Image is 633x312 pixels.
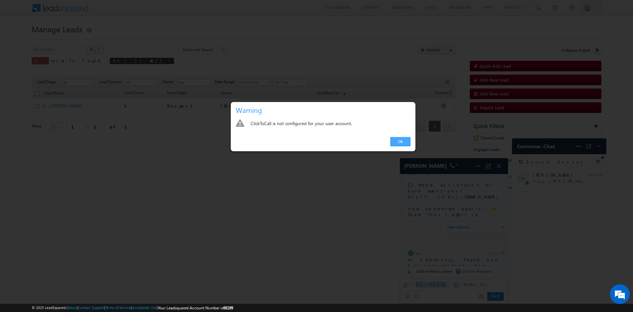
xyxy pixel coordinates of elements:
[223,305,233,310] span: 66199
[158,305,233,310] span: Your Leadsquared Account Number is
[9,61,120,198] textarea: Type your message and hit 'Enter'
[108,3,124,19] div: Minimize live chat window
[105,305,131,310] a: Terms of Service
[68,305,77,310] a: About
[132,305,157,310] a: Acceptable Use
[251,119,410,128] div: ClickToCall is not configured for your user account.
[32,305,233,311] span: © 2025 LeadSquared | | | | |
[11,35,28,43] img: d_60004797649_company_0_60004797649
[34,35,111,43] div: Chat with us now
[90,203,120,212] em: Start Chat
[236,104,413,116] h3: Warning
[78,305,104,310] a: Contact Support
[390,137,410,146] a: Ok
